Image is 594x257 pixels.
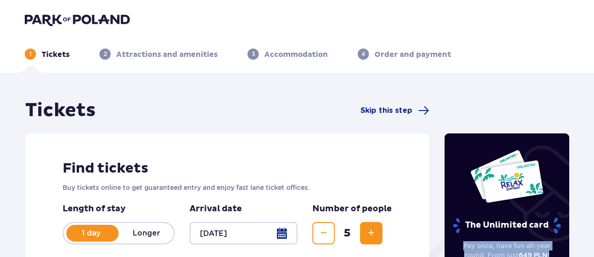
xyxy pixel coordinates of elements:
[42,49,70,60] p: Tickets
[63,160,392,177] h2: Find tickets
[63,183,392,192] p: Buy tickets online to get guaranteed entry and enjoy fast lane ticket offices.
[252,50,255,58] p: 3
[264,49,328,60] p: Accommodation
[119,228,174,238] p: Longer
[29,50,32,58] p: 1
[25,13,130,26] img: Park of Poland logo
[104,50,107,58] p: 2
[361,105,412,116] span: Skip this step
[361,50,365,58] p: 4
[116,49,218,60] p: Attractions and amenities
[452,217,562,234] p: The Unlimited card
[247,49,328,60] div: 3Accommodation
[358,49,451,60] div: 4Order and payment
[312,222,335,244] button: Decrease
[360,222,382,244] button: Increase
[190,203,242,215] p: Arrival date
[361,105,429,116] a: Skip this step
[99,49,218,60] div: 2Attractions and amenities
[25,99,96,122] h1: Tickets
[63,203,175,215] p: Length of stay
[470,149,544,203] img: Two entry cards to Suntago with the word 'UNLIMITED RELAX', featuring a white background with tro...
[337,226,358,240] span: 5
[375,49,451,60] p: Order and payment
[25,49,70,60] div: 1Tickets
[312,203,392,215] p: Number of people
[64,228,119,238] p: 1 day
